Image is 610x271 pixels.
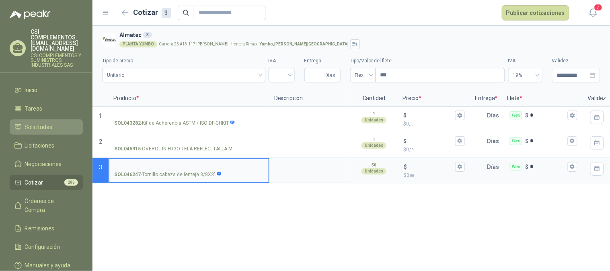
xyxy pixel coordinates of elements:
[25,141,55,150] span: Licitaciones
[552,57,600,65] label: Validez
[114,145,141,153] strong: SOL045915
[102,33,116,47] img: Company Logo
[119,31,597,39] h3: Almatec
[114,119,235,127] p: - Kit de Adherencia ASTM / ISO DF-CHKIT
[594,4,603,11] span: 7
[350,90,398,107] p: Cantidad
[10,119,83,135] a: Solicitudes
[409,173,414,178] span: ,00
[455,111,465,120] button: $$0,00
[10,138,83,153] a: Licitaciones
[407,172,414,178] span: 0
[107,69,261,81] span: Unitario
[25,197,75,214] span: Órdenes de Compra
[25,242,60,251] span: Configuración
[269,57,295,65] label: IVA
[530,112,566,118] input: Flex $
[510,111,522,119] div: Flex
[159,42,349,46] p: Carrera 25 #13-117 [PERSON_NAME] - frente a Rimax -
[409,164,454,170] input: $$0,00
[513,69,538,81] span: 19%
[10,175,83,190] a: Cotizar206
[404,172,465,179] p: $
[119,41,157,47] div: PLANTA YUMBO
[407,121,414,127] span: 0
[590,72,596,78] span: close-circle
[530,138,566,144] input: Flex $
[499,70,502,73] span: up
[25,160,62,168] span: Negociaciones
[325,68,336,82] span: Días
[404,111,407,120] p: $
[510,163,522,171] div: Flex
[25,86,38,94] span: Inicio
[526,137,529,146] p: $
[455,162,465,172] button: $$0,00
[10,156,83,172] a: Negociaciones
[114,171,222,179] p: - Tornillo cabeza de lenteja 3/8X3"
[10,82,83,98] a: Inicio
[10,193,83,218] a: Órdenes de Compra
[304,57,341,65] label: Entrega
[114,164,264,170] input: SOL046247-Tornillo cabeza de lenteja 3/8X3"
[361,142,386,149] div: Unidades
[10,221,83,236] a: Remisiones
[502,5,569,21] button: Publicar cotizaciones
[487,133,503,149] p: Días
[25,104,43,113] span: Tareas
[530,164,566,170] input: Flex $
[568,162,577,172] button: Flex $
[361,168,386,175] div: Unidades
[470,90,503,107] p: Entrega
[373,111,375,117] p: 1
[508,57,542,65] label: IVA
[31,53,83,68] p: CSI COMPLEMENTOS Y SUMINISTROS INDUSTRIALES SAS
[25,123,53,131] span: Solicitudes
[499,77,502,80] span: down
[409,138,454,144] input: $$0,00
[568,136,577,146] button: Flex $
[355,69,371,81] span: Flex
[134,7,171,18] h2: Cotizar
[361,117,386,123] div: Unidades
[25,224,55,233] span: Remisiones
[114,113,264,119] input: SOL043282-Kit de Adherencia ASTM / ISO DF-CHKIT
[10,239,83,255] a: Configuración
[99,138,102,145] span: 2
[109,90,269,107] p: Producto
[407,147,414,152] span: 0
[114,138,264,144] input: SOL045915-OVEROL INIFUGO TELA REFLEC. TALLA M
[31,29,83,51] p: CSI COMPLEMENTOS [EMAIL_ADDRESS][DOMAIN_NAME]
[143,32,152,38] div: 3
[25,261,71,270] span: Manuales y ayuda
[526,162,529,171] p: $
[404,137,407,146] p: $
[487,107,503,123] p: Días
[487,159,503,175] p: Días
[398,90,470,107] p: Precio
[162,8,171,18] div: 3
[586,6,600,20] button: 7
[404,162,407,171] p: $
[114,119,141,127] strong: SOL043282
[496,68,505,75] span: Increase Value
[114,145,232,153] p: - OVEROL INIFUGO TELA REFLEC. TALLA M
[455,136,465,146] button: $$0,00
[259,42,349,46] strong: Yumbo , [PERSON_NAME][GEOGRAPHIC_DATA]
[526,111,529,120] p: $
[404,120,465,128] p: $
[10,101,83,116] a: Tareas
[99,164,102,170] span: 3
[409,122,414,126] span: ,00
[409,148,414,152] span: ,00
[568,111,577,120] button: Flex $
[373,136,375,143] p: 1
[409,112,454,118] input: $$0,00
[350,57,505,65] label: Tipo/Valor del flete
[10,10,51,19] img: Logo peakr
[269,90,350,107] p: Descripción
[372,162,376,168] p: 50
[64,179,78,186] span: 206
[496,75,505,82] span: Decrease Value
[99,113,102,119] span: 1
